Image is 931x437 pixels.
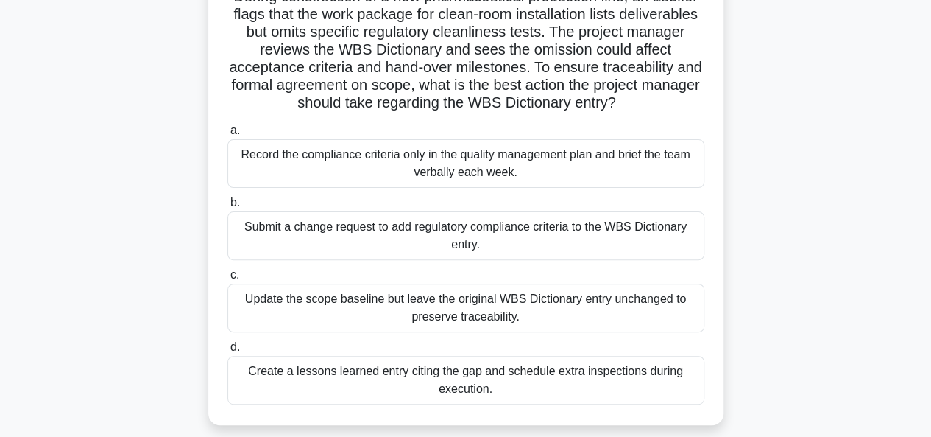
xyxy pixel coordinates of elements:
[227,284,704,332] div: Update the scope baseline but leave the original WBS Dictionary entry unchanged to preserve trace...
[227,211,704,260] div: Submit a change request to add regulatory compliance criteria to the WBS Dictionary entry.
[230,124,240,136] span: a.
[230,268,239,281] span: c.
[227,139,704,188] div: Record the compliance criteria only in the quality management plan and brief the team verbally ea...
[230,196,240,209] span: b.
[230,340,240,353] span: d.
[227,356,704,405] div: Create a lessons learned entry citing the gap and schedule extra inspections during execution.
